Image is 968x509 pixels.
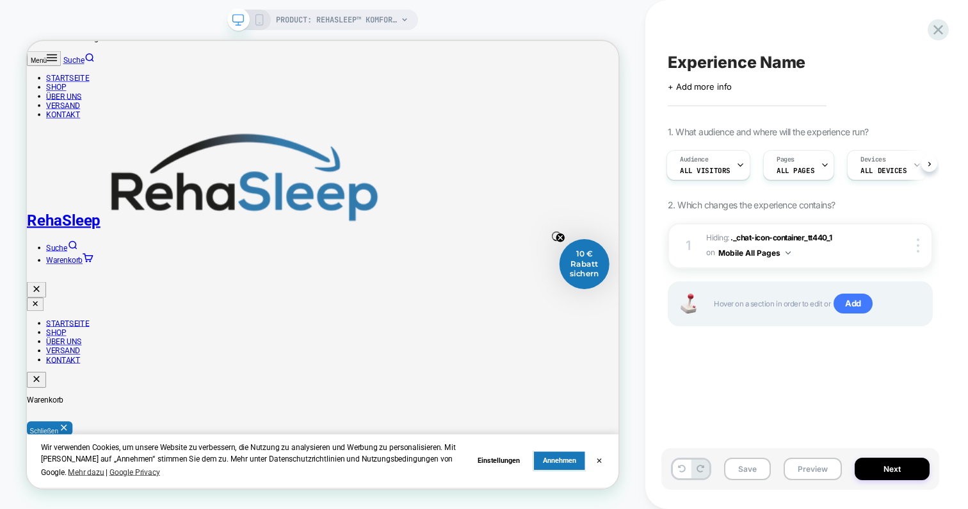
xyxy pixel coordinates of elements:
button: Next [855,458,930,480]
span: Hover on a section in order to edit or [714,294,919,314]
button: Mobile All Pages [718,245,791,261]
span: 1. What audience and where will the experience run? [668,126,868,137]
a: KONTAKT [26,92,71,104]
span: Warenkorb [26,286,74,298]
img: Joystick [675,294,701,313]
div: 10 € Rabatt sichernClose teaser [710,264,777,331]
a: SHOP [26,382,52,394]
a: ÜBER UNS [26,394,73,406]
span: on [706,246,714,260]
span: ._chat-icon-container_tt440_1 [730,233,832,242]
a: ÜBER UNS [26,67,73,79]
span: Menü [5,21,26,31]
span: Add [834,294,873,314]
img: RehaSleep [98,117,482,246]
div: 1 [682,234,695,257]
a: SHOP [26,55,52,67]
span: PRODUCT: RehaSleep™ Komfort [lattenrost elektrisch verstellbar] [276,10,398,30]
a: Warenkorb [26,286,789,310]
span: Hiding : [706,231,872,261]
button: Save [724,458,771,480]
span: Devices [860,155,885,164]
a: Suche [26,269,68,281]
span: Suche [48,19,76,31]
img: down arrow [786,251,791,254]
span: Suche [26,269,54,281]
span: 10 € Rabatt sichern [724,278,763,316]
button: Close teaser [700,254,713,267]
span: All Visitors [680,166,730,175]
button: Preview [784,458,842,480]
a: VERSAND [26,406,71,419]
span: ALL DEVICES [860,166,907,175]
span: 2. Which changes the experience contains? [668,199,835,210]
span: Experience Name [668,53,805,72]
span: + Add more info [668,81,732,92]
img: close [917,238,919,253]
a: Suche [48,19,90,31]
a: STARTSEITE [26,43,83,55]
span: ALL PAGES [777,166,814,175]
a: VERSAND [26,79,71,92]
span: Audience [680,155,709,164]
a: KONTAKT [26,419,71,431]
a: STARTSEITE [26,370,83,382]
span: Pages [777,155,795,164]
